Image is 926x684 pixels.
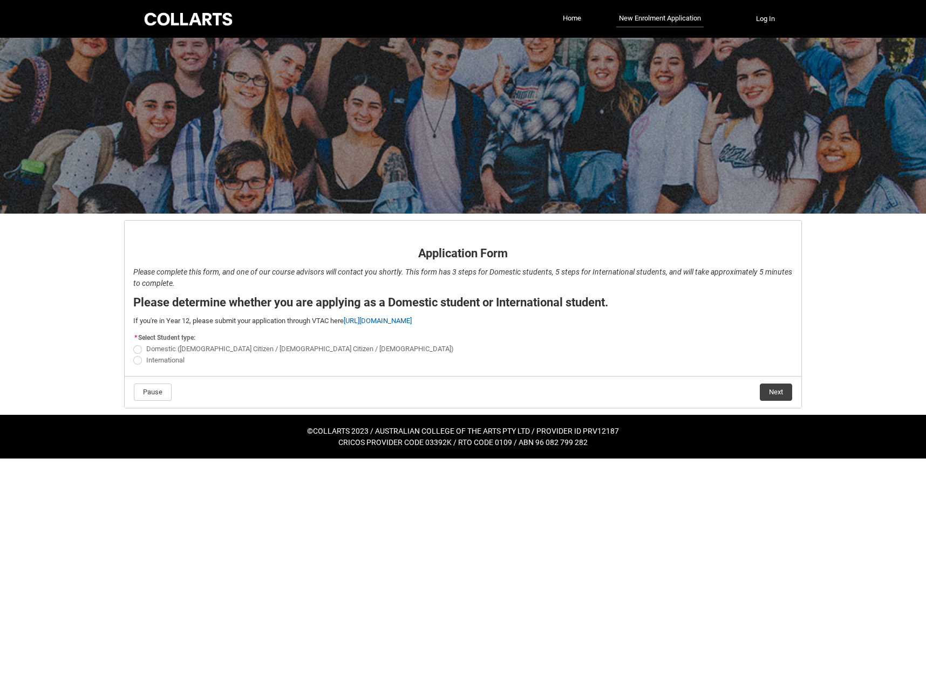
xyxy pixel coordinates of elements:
span: Select Student type: [138,334,195,341]
strong: Please determine whether you are applying as a Domestic student or International student. [133,296,608,309]
a: New Enrolment Application [616,10,704,28]
em: Please complete this form, and one of our course advisors will contact you shortly. This form has... [133,268,792,288]
button: Pause [134,384,172,401]
strong: Application Form [418,247,508,260]
span: Domestic ([DEMOGRAPHIC_DATA] Citizen / [DEMOGRAPHIC_DATA] Citizen / [DEMOGRAPHIC_DATA]) [146,345,454,353]
abbr: required [134,334,137,341]
button: Next [760,384,792,401]
a: [URL][DOMAIN_NAME] [344,317,412,325]
span: International [146,356,185,364]
button: Log In [747,10,784,28]
article: REDU_Application_Form_for_Applicant flow [124,220,802,408]
strong: Application Form - Page 1 [133,228,234,238]
p: If you're in Year 12, please submit your application through VTAC here [133,316,793,326]
a: Home [560,10,584,26]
